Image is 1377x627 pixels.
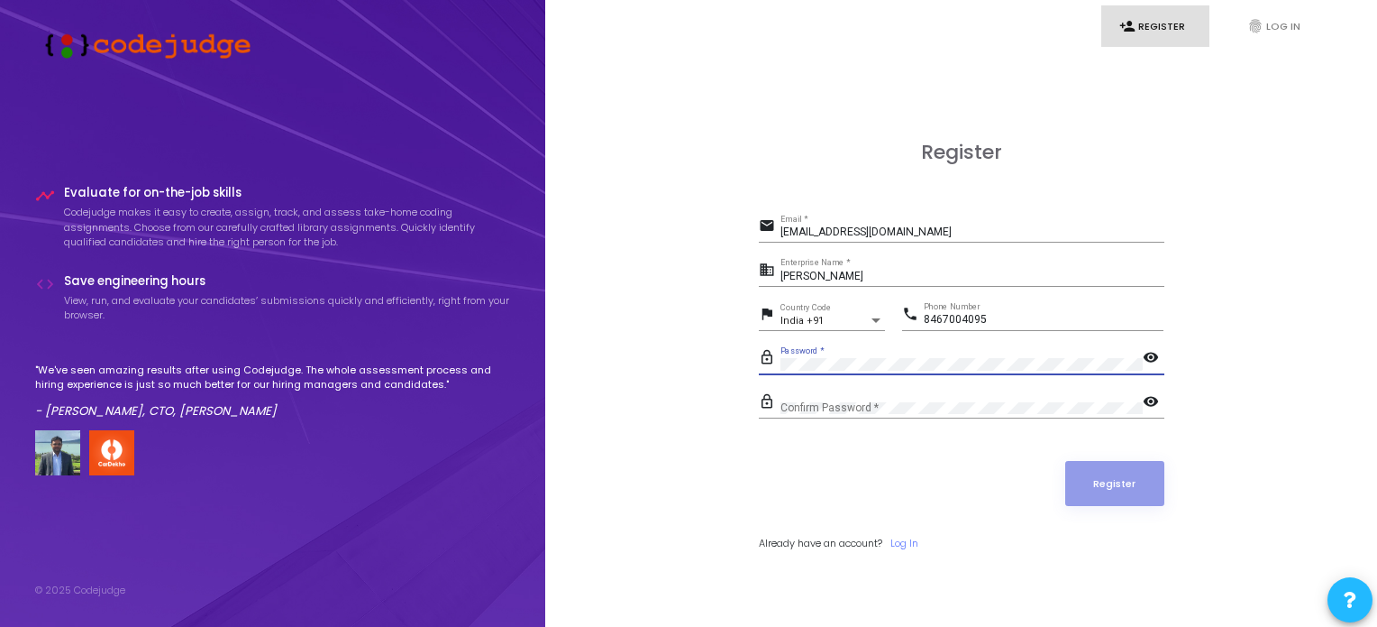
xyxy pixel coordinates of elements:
p: "We've seen amazing results after using Codejudge. The whole assessment process and hiring experi... [35,363,511,392]
a: person_addRegister [1101,5,1209,48]
i: person_add [1119,18,1135,34]
div: © 2025 Codejudge [35,583,125,598]
span: India +91 [780,315,824,327]
em: - [PERSON_NAME], CTO, [PERSON_NAME] [35,402,277,420]
p: Codejudge makes it easy to create, assign, track, and assess take-home coding assignments. Choose... [64,205,511,250]
h4: Save engineering hours [64,274,511,289]
mat-icon: flag [759,305,780,327]
mat-icon: lock_outline [759,392,780,414]
h4: Evaluate for on-the-job skills [64,186,511,200]
h3: Register [759,141,1164,164]
input: Enterprise Name [780,271,1164,283]
p: View, run, and evaluate your candidates’ submissions quickly and efficiently, right from your bro... [64,293,511,323]
a: fingerprintLog In [1229,5,1337,48]
input: Email [780,226,1164,239]
a: Log In [890,536,918,551]
span: Already have an account? [759,536,882,550]
i: code [35,274,55,294]
mat-icon: lock_outline [759,348,780,370]
mat-icon: email [759,217,780,238]
button: Register [1065,461,1164,506]
i: timeline [35,186,55,206]
mat-icon: phone [902,305,924,327]
i: fingerprint [1247,18,1263,34]
input: Phone Number [924,314,1163,327]
mat-icon: visibility [1143,348,1164,370]
img: company-logo [89,430,134,475]
mat-icon: visibility [1143,392,1164,414]
mat-icon: business [759,261,780,282]
img: user image [35,430,80,475]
